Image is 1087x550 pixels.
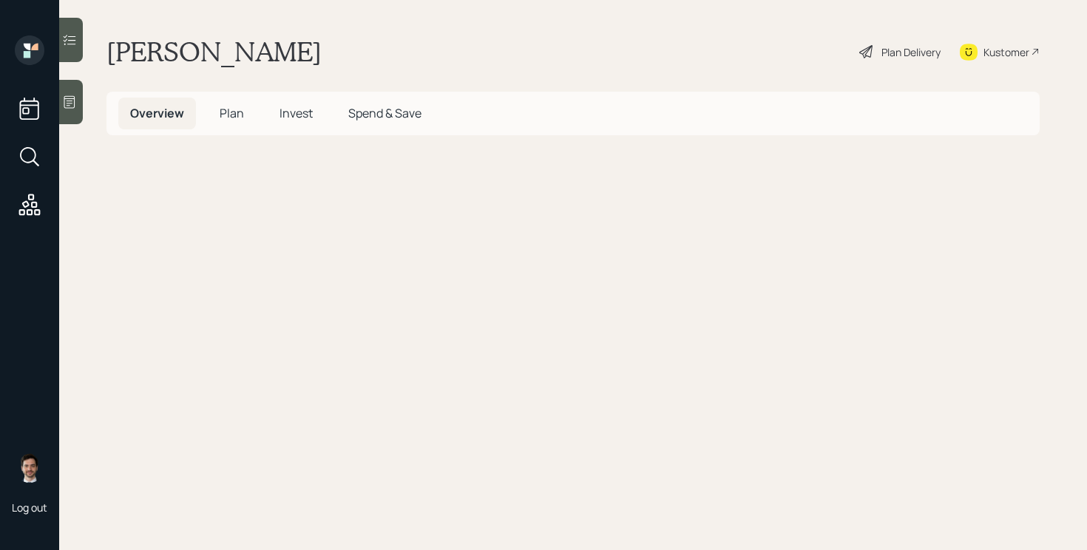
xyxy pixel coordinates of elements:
div: Kustomer [983,44,1029,60]
span: Overview [130,105,184,121]
span: Spend & Save [348,105,421,121]
span: Invest [280,105,313,121]
img: jonah-coleman-headshot.png [15,453,44,483]
h1: [PERSON_NAME] [106,35,322,68]
span: Plan [220,105,244,121]
div: Plan Delivery [881,44,941,60]
div: Log out [12,500,47,515]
